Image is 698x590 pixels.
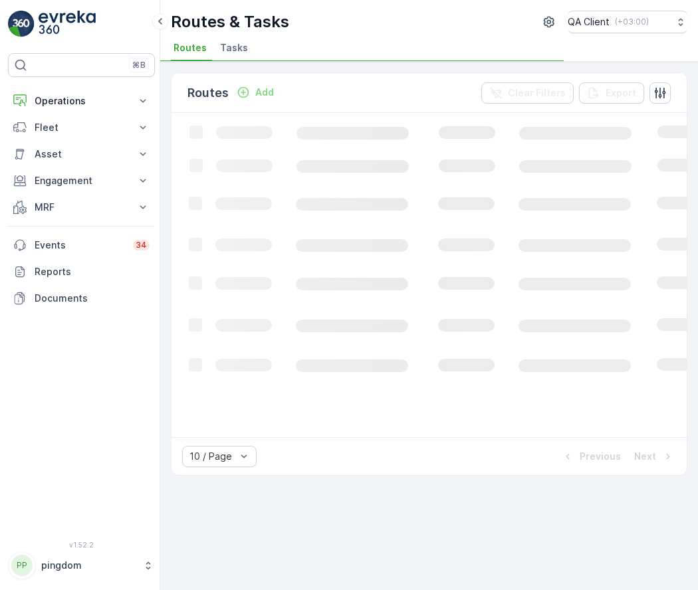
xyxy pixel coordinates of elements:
[35,239,125,252] p: Events
[35,174,128,187] p: Engagement
[8,11,35,37] img: logo
[35,121,128,134] p: Fleet
[8,88,155,114] button: Operations
[568,15,610,29] p: QA Client
[568,11,687,33] button: QA Client(+03:00)
[481,82,574,104] button: Clear Filters
[174,41,207,54] span: Routes
[8,114,155,141] button: Fleet
[171,11,289,33] p: Routes & Tasks
[41,559,136,572] p: pingdom
[220,41,248,54] span: Tasks
[615,17,649,27] p: ( +03:00 )
[508,86,566,100] p: Clear Filters
[35,292,150,305] p: Documents
[132,60,146,70] p: ⌘B
[560,448,622,464] button: Previous
[8,194,155,221] button: MRF
[35,94,128,108] p: Operations
[8,285,155,312] a: Documents
[35,265,150,278] p: Reports
[8,167,155,194] button: Engagement
[39,11,96,37] img: logo_light-DOdMpM7g.png
[8,541,155,549] span: v 1.52.2
[136,240,147,250] p: 34
[11,555,33,576] div: PP
[8,232,155,258] a: Events34
[633,448,676,464] button: Next
[231,84,279,100] button: Add
[255,86,274,99] p: Add
[8,141,155,167] button: Asset
[634,450,656,463] p: Next
[35,201,128,214] p: MRF
[8,551,155,579] button: PPpingdom
[8,258,155,285] a: Reports
[580,450,621,463] p: Previous
[579,82,644,104] button: Export
[187,84,229,102] p: Routes
[606,86,636,100] p: Export
[35,147,128,161] p: Asset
